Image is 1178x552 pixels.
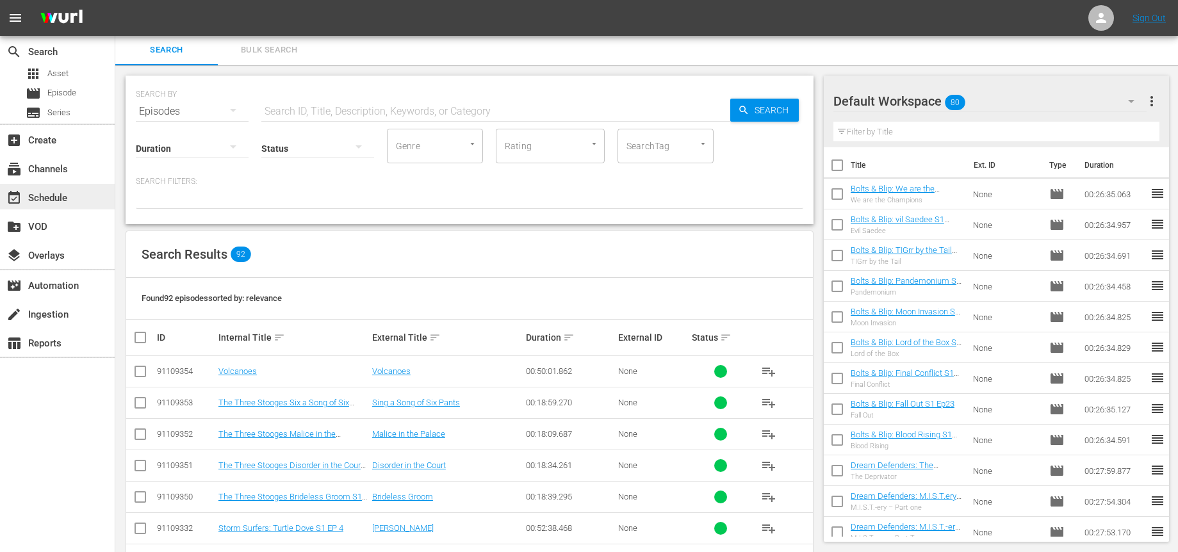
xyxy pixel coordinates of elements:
div: 00:18:34.261 [526,460,614,470]
a: Bolts & Blip: vil Saedee S1 Ep19 [851,215,949,234]
div: ID [157,332,215,343]
span: Overlays [6,248,22,263]
span: Found 92 episodes sorted by: relevance [142,293,282,303]
span: Episode [1049,186,1065,202]
span: Episode [1049,463,1065,478]
span: Episode [1049,402,1065,417]
a: The Three Stooges Malice in the [GEOGRAPHIC_DATA] Ep 3 [218,429,341,448]
span: playlist_add [761,426,776,442]
div: M.I.S.T.-ery – Part Two [851,534,963,542]
a: Sign Out [1133,13,1166,23]
div: Status [692,330,749,345]
div: Pandemonium [851,288,963,296]
span: Channels [6,161,22,177]
a: Volcanoes [218,366,257,376]
div: 00:18:59.270 [526,398,614,407]
td: None [968,394,1045,425]
button: Open [466,138,479,150]
td: None [968,486,1045,517]
td: 00:27:59.877 [1079,455,1150,486]
span: Search [6,44,22,60]
div: TIGrr by the Tail [851,257,963,266]
a: Bolts & Blip: TIGrr by the Tail S1 Ep20 [851,245,957,264]
th: Type [1042,147,1077,183]
span: playlist_add [761,395,776,410]
span: Episode [1049,432,1065,448]
span: reorder [1150,462,1165,478]
div: None [618,398,688,407]
div: Final Conflict [851,380,963,389]
div: None [618,366,688,376]
a: Bolts & Blip: Final Conflict S1 Ep26 [851,368,959,387]
div: Evil Saedee [851,227,963,235]
span: Episode [26,86,41,101]
span: playlist_add [761,458,776,473]
span: Episode [1049,340,1065,355]
span: reorder [1150,339,1165,355]
td: None [968,425,1045,455]
td: None [968,363,1045,394]
span: playlist_add [761,521,776,536]
div: 00:18:09.687 [526,429,614,439]
div: Default Workspace [833,83,1147,119]
span: 92 [231,247,251,262]
span: Episode [1049,371,1065,386]
span: reorder [1150,278,1165,293]
th: Title [851,147,966,183]
td: 00:27:54.304 [1079,486,1150,517]
div: Episodes [136,93,249,129]
div: 00:50:01.862 [526,366,614,376]
span: Asset [26,66,41,81]
span: Reports [6,336,22,351]
div: 91109350 [157,492,215,501]
td: 00:26:34.829 [1079,332,1150,363]
span: reorder [1150,370,1165,386]
th: Duration [1077,147,1154,183]
a: Bolts & Blip: Blood Rising S1 Ep24 [851,430,957,449]
span: reorder [1150,401,1165,416]
a: Bolts & Blip: We are the ChampionsS1 Ep21 [851,184,940,203]
div: None [618,460,688,470]
div: Internal Title [218,330,368,345]
a: Storm Surfers: Turtle Dove S1 EP 4 [218,523,343,533]
div: 00:18:39.295 [526,492,614,501]
div: The Deprivator [851,473,963,481]
td: 00:26:35.127 [1079,394,1150,425]
span: sort [274,332,285,343]
span: Search [123,43,210,58]
a: The Three Stooges Six a Song of Six Pants S1 Ep 4 [218,398,354,417]
span: Episode [1049,494,1065,509]
span: VOD [6,219,22,234]
span: sort [563,332,575,343]
td: None [968,455,1045,486]
div: Duration [526,330,614,345]
a: Brideless Groom [372,492,433,501]
div: M.I.S.T.-ery – Part one [851,503,963,512]
td: 00:26:34.825 [1079,302,1150,332]
a: The Three Stooges Brideless Groom S1 Ep1 [218,492,367,511]
a: Bolts & Blip: Lord of the Box S1 Ep22 [851,337,961,357]
a: Sing a Song of Six Pants [372,398,460,407]
div: Lord of the Box [851,350,963,358]
span: Episode [1049,248,1065,263]
span: Episode [1049,217,1065,232]
div: None [618,523,688,533]
span: sort [429,332,441,343]
a: Bolts & Blip: Moon Invasion S1 Ep18 [851,307,960,326]
span: Episode [1049,309,1065,325]
span: playlist_add [761,364,776,379]
a: Bolts & Blip: Pandemonium S1 Ep25 [851,276,961,295]
span: playlist_add [761,489,776,505]
span: reorder [1150,216,1165,232]
td: None [968,332,1045,363]
button: Open [588,138,600,150]
div: External ID [618,332,688,343]
a: The Three Stooges Disorder in the Court S1 Ep 2 [218,460,366,480]
button: playlist_add [753,482,784,512]
span: Create [6,133,22,148]
p: Search Filters: [136,176,803,187]
td: 00:26:34.825 [1079,363,1150,394]
div: 91109351 [157,460,215,470]
a: Volcanoes [372,366,411,376]
span: Automation [6,278,22,293]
